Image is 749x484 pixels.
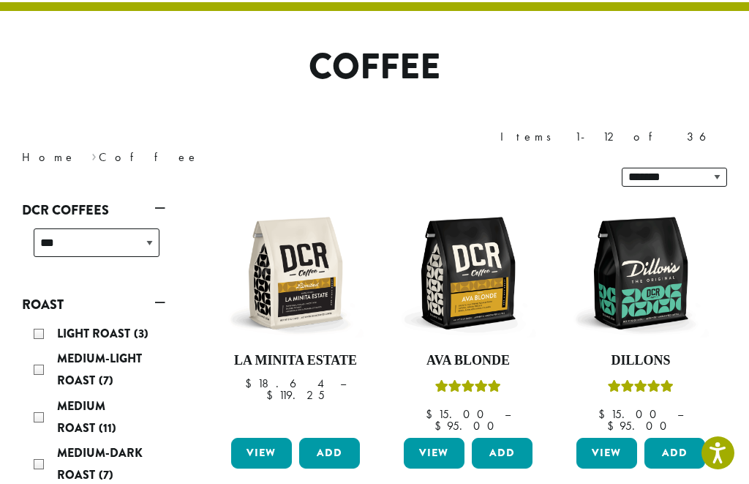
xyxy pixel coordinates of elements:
[22,149,76,165] a: Home
[573,205,709,341] img: DCR-12oz-Dillons-Stock-scaled.png
[500,128,727,146] div: Items 1-12 of 36
[598,406,611,422] span: $
[426,406,491,422] bdi: 15.00
[57,350,142,389] span: Medium-Light Roast
[607,418,620,433] span: $
[245,376,326,391] bdi: 18.64
[434,418,447,433] span: $
[404,438,464,469] a: View
[435,378,501,400] div: Rated 5.00 out of 5
[573,205,709,432] a: DillonsRated 5.00 out of 5
[266,387,325,403] bdi: 119.25
[505,406,511,422] span: –
[299,438,360,469] button: Add
[99,372,113,389] span: (7)
[57,398,105,436] span: Medium Roast
[434,418,501,433] bdi: 95.00
[91,144,97,166] span: ›
[426,406,438,422] span: $
[99,420,116,436] span: (11)
[231,438,292,469] a: View
[227,205,364,341] img: DCR-12oz-La-Minita-Estate-Stock-scaled.png
[22,149,353,166] nav: Breadcrumb
[573,353,709,369] h4: Dillons
[227,353,364,369] h4: La Minita Estate
[245,376,257,391] span: $
[227,205,364,432] a: La Minita Estate
[400,205,536,341] img: DCR-12oz-Ava-Blonde-Stock-scaled.png
[576,438,637,469] a: View
[340,376,346,391] span: –
[607,418,674,433] bdi: 95.00
[266,387,279,403] span: $
[11,46,738,89] h1: Coffee
[57,444,143,483] span: Medium-Dark Roast
[677,406,683,422] span: –
[134,325,148,342] span: (3)
[22,198,165,223] a: DCR Coffees
[22,223,165,275] div: DCR Coffees
[598,406,663,422] bdi: 15.00
[400,205,536,432] a: Ava BlondeRated 5.00 out of 5
[400,353,536,369] h4: Ava Blonde
[608,378,674,400] div: Rated 5.00 out of 5
[99,466,113,483] span: (7)
[644,438,705,469] button: Add
[472,438,532,469] button: Add
[57,325,134,342] span: Light Roast
[22,292,165,317] a: Roast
